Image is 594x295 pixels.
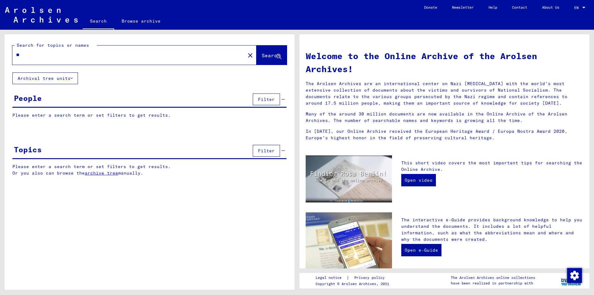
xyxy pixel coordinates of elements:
[17,42,89,48] mat-label: Search for topics or names
[401,174,436,186] a: Open video
[247,52,254,59] mat-icon: close
[12,72,78,84] button: Archival tree units
[262,52,280,59] span: Search
[14,93,42,104] div: People
[451,280,535,286] p: have been realized in partnership with
[567,268,582,283] img: Change consent
[316,275,346,281] a: Legal notice
[14,144,42,155] div: Topics
[258,97,275,102] span: Filter
[12,112,286,119] p: Please enter a search term or set filters to get results.
[12,163,287,176] p: Please enter a search term or set filters to get results. Or you also can browse the manually.
[316,275,392,281] div: |
[253,93,280,105] button: Filter
[258,148,275,154] span: Filter
[244,49,256,61] button: Clear
[306,155,392,202] img: video.jpg
[349,275,392,281] a: Privacy policy
[306,212,392,270] img: eguide.jpg
[574,6,581,10] span: EN
[85,170,118,176] a: archive tree
[256,46,287,65] button: Search
[253,145,280,157] button: Filter
[306,80,583,106] p: The Arolsen Archives are an international center on Nazi [MEDICAL_DATA] with the world’s most ext...
[83,14,114,30] a: Search
[306,50,583,76] h1: Welcome to the Online Archive of the Arolsen Archives!
[114,14,168,28] a: Browse archive
[316,281,392,287] p: Copyright © Arolsen Archives, 2021
[401,217,583,243] p: The interactive e-Guide provides background knowledge to help you understand the documents. It in...
[306,111,583,124] p: Many of the around 30 million documents are now available in the Online Archive of the Arolsen Ar...
[5,7,78,23] img: Arolsen_neg.svg
[567,268,582,283] div: Change consent
[306,128,583,141] p: In [DATE], our Online Archive received the European Heritage Award / Europa Nostra Award 2020, Eu...
[560,273,583,288] img: yv_logo.png
[401,244,441,256] a: Open e-Guide
[401,160,583,173] p: This short video covers the most important tips for searching the Online Archive.
[451,275,535,280] p: The Arolsen Archives online collections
